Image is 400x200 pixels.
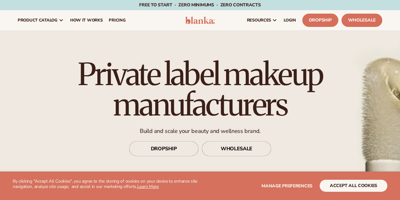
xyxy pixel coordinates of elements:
a: WHOLESALE [202,141,271,156]
a: pricing [106,10,129,30]
img: logo [185,16,215,24]
span: How It Works [70,18,103,23]
span: LOGIN [284,18,296,23]
a: How It Works [67,10,106,30]
span: Manage preferences [262,183,312,189]
a: LOGIN [280,10,299,30]
button: accept all cookies [320,180,387,192]
span: resources [247,18,271,23]
p: Build and scale your beauty and wellness brand. [59,128,341,135]
span: product catalog [18,18,58,23]
span: Free to start · ZERO minimums · ZERO contracts [139,2,261,8]
p: By clicking "Accept All Cookies", you agree to the storing of cookies on your device to enhance s... [13,179,200,190]
a: resources [244,10,280,30]
a: product catalog [15,10,67,30]
span: pricing [109,18,126,23]
h1: Private label makeup manufacturers [59,59,341,120]
a: DROPSHIP [129,141,199,156]
button: Manage preferences [262,180,312,192]
a: Learn More [137,184,159,190]
a: Wholesale [342,14,382,27]
a: Dropship [302,14,338,27]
